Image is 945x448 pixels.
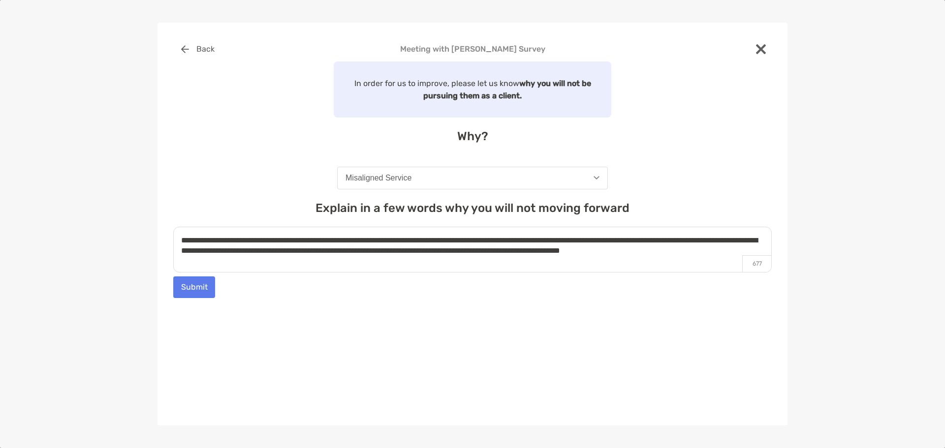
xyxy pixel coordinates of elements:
h4: Explain in a few words why you will not moving forward [173,201,772,215]
button: Submit [173,276,215,298]
p: In order for us to improve, please let us know [340,77,605,102]
p: 677 [742,255,771,272]
strong: why you will not be pursuing them as a client. [423,79,591,100]
img: close modal [756,44,766,54]
h4: Meeting with [PERSON_NAME] Survey [173,44,772,54]
button: Back [173,38,222,60]
button: Misaligned Service [337,167,608,189]
img: Open dropdown arrow [594,176,599,179]
div: Misaligned Service [346,174,411,182]
img: button icon [181,45,189,53]
h4: Why? [173,129,772,143]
